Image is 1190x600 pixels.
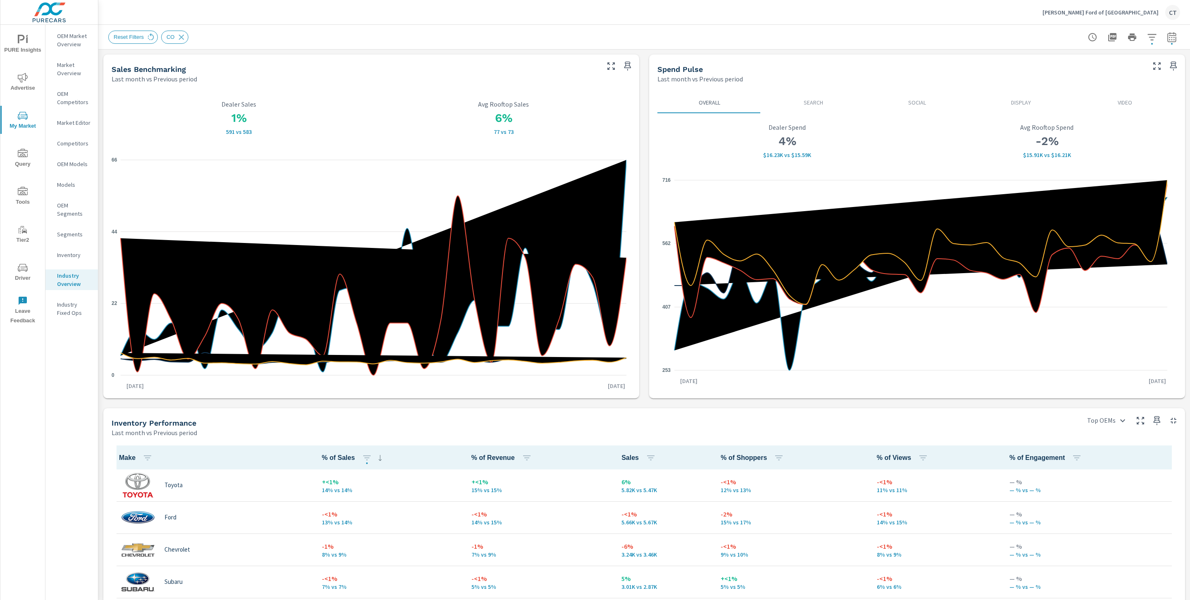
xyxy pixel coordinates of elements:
[664,98,754,107] p: Overall
[45,30,98,50] div: OEM Market Overview
[768,98,858,107] p: Search
[57,181,91,189] p: Models
[877,519,996,526] p: 14% vs 15%
[877,509,996,519] p: -<1%
[322,574,458,583] p: -<1%
[471,477,609,487] p: +<1%
[471,453,535,463] span: % of Revenue
[471,574,609,583] p: -<1%
[45,298,98,319] div: Industry Fixed Ops
[1009,583,1170,590] p: — % vs — %
[45,249,98,261] div: Inventory
[471,583,609,590] p: 5% vs 5%
[662,124,912,131] p: Dealer Spend
[602,382,631,390] p: [DATE]
[471,541,609,551] p: -1%
[621,453,659,463] span: Sales
[3,35,43,55] span: PURE Insights
[109,34,149,40] span: Reset Filters
[1167,414,1180,427] button: Minimize Widget
[45,179,98,191] div: Models
[57,251,91,259] p: Inventory
[57,271,91,288] p: Industry Overview
[1009,541,1170,551] p: — %
[112,74,197,84] p: Last month vs Previous period
[112,229,117,235] text: 44
[877,541,996,551] p: -<1%
[164,481,183,489] p: Toyota
[112,157,117,163] text: 66
[1009,519,1170,526] p: — % vs — %
[57,61,91,77] p: Market Overview
[57,139,91,148] p: Competitors
[1009,477,1170,487] p: — %
[471,519,609,526] p: 14% vs 15%
[45,137,98,150] div: Competitors
[621,487,707,493] p: 5,821 vs 5,471
[1143,377,1172,385] p: [DATE]
[605,60,618,73] button: Make Fullscreen
[3,296,43,326] span: Leave Feedback
[164,578,183,586] p: Subaru
[322,509,458,519] p: -<1%
[112,372,114,378] text: 0
[721,487,863,493] p: 12% vs 13%
[1167,60,1180,73] span: Save this to your personalized report
[1080,98,1170,107] p: Video
[1104,29,1121,45] button: "Export Report to PDF"
[121,505,155,530] img: logo-150.png
[3,263,43,283] span: Driver
[57,119,91,127] p: Market Editor
[45,59,98,79] div: Market Overview
[877,477,996,487] p: -<1%
[322,583,458,590] p: 7% vs 7%
[3,225,43,245] span: Tier2
[112,129,367,135] p: 591 vs 583
[322,519,458,526] p: 13% vs 14%
[161,31,189,44] div: CO
[877,487,996,493] p: 11% vs 11%
[621,60,634,73] span: Save this to your personalized report
[3,73,43,93] span: Advertise
[621,574,707,583] p: 5%
[621,551,707,558] p: 3.24K vs 3.46K
[112,65,186,74] h5: Sales Benchmarking
[662,240,671,246] text: 562
[322,453,385,463] span: % of Sales
[721,453,787,463] span: % of Shoppers
[471,487,609,493] p: 15% vs 15%
[162,34,180,40] span: CO
[621,509,707,519] p: -<1%
[322,551,458,558] p: 8% vs 9%
[1150,414,1164,427] span: Save this to your personalized report
[3,187,43,207] span: Tools
[877,574,996,583] p: -<1%
[164,546,190,553] p: Chevrolet
[45,269,98,290] div: Industry Overview
[57,90,91,106] p: OEM Competitors
[121,473,155,498] img: logo-150.png
[112,111,367,125] h3: 1%
[877,453,931,463] span: % of Views
[108,31,158,44] div: Reset Filters
[976,98,1066,107] p: Display
[657,65,703,74] h5: Spend Pulse
[376,111,631,125] h3: 6%
[1150,60,1164,73] button: Make Fullscreen
[1165,5,1180,20] div: CT
[1134,414,1147,427] button: Make Fullscreen
[121,569,155,594] img: logo-150.png
[45,117,98,129] div: Market Editor
[1009,551,1170,558] p: — % vs — %
[322,477,458,487] p: +<1%
[57,201,91,218] p: OEM Segments
[662,177,671,183] text: 716
[112,419,196,427] h5: Inventory Performance
[112,100,367,108] p: Dealer Sales
[376,100,631,108] p: Avg Rooftop Sales
[121,537,155,562] img: logo-150.png
[3,149,43,169] span: Query
[1009,509,1170,519] p: — %
[112,428,197,438] p: Last month vs Previous period
[721,574,863,583] p: +<1%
